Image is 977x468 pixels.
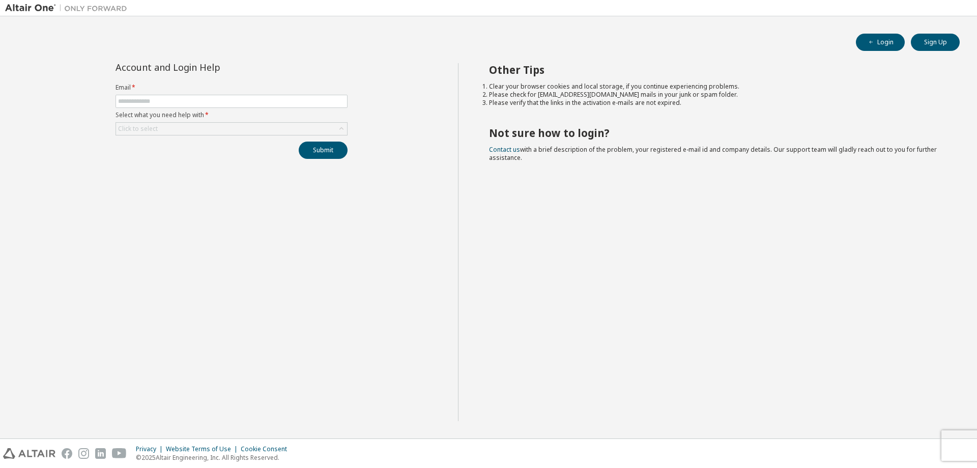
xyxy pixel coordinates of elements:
button: Sign Up [911,34,960,51]
p: © 2025 Altair Engineering, Inc. All Rights Reserved. [136,453,293,462]
h2: Other Tips [489,63,942,76]
span: with a brief description of the problem, your registered e-mail id and company details. Our suppo... [489,145,937,162]
label: Select what you need help with [116,111,348,119]
div: Website Terms of Use [166,445,241,453]
div: Privacy [136,445,166,453]
img: facebook.svg [62,448,72,459]
a: Contact us [489,145,520,154]
li: Please verify that the links in the activation e-mails are not expired. [489,99,942,107]
div: Account and Login Help [116,63,301,71]
div: Click to select [116,123,347,135]
label: Email [116,84,348,92]
img: instagram.svg [78,448,89,459]
img: Altair One [5,3,132,13]
div: Cookie Consent [241,445,293,453]
li: Clear your browser cookies and local storage, if you continue experiencing problems. [489,82,942,91]
li: Please check for [EMAIL_ADDRESS][DOMAIN_NAME] mails in your junk or spam folder. [489,91,942,99]
div: Click to select [118,125,158,133]
img: youtube.svg [112,448,127,459]
button: Submit [299,142,348,159]
h2: Not sure how to login? [489,126,942,140]
img: altair_logo.svg [3,448,55,459]
button: Login [856,34,905,51]
img: linkedin.svg [95,448,106,459]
